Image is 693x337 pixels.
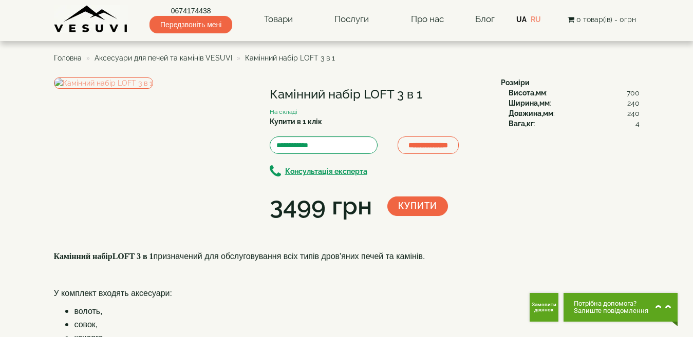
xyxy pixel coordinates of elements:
b: Довжина,мм [509,109,553,117]
span: 240 [627,108,640,118]
a: Аксесуари для печей та камінів VESUVI [95,54,232,62]
div: 3499 грн [270,189,372,224]
img: Завод VESUVI [54,5,128,33]
button: Купити [387,196,448,216]
div: : [509,88,640,98]
button: 0 товар(ів) - 0грн [565,14,639,25]
span: Залиште повідомлення [574,307,648,314]
label: Купити в 1 клік [270,116,322,127]
span: Камінний набір LOFT 3 в 1 [245,54,335,62]
a: Товари [254,8,303,31]
b: Висота,мм [509,89,546,97]
b: Вага,кг [509,120,534,128]
img: Камінний набір LOFT 3 в 1 [54,77,153,89]
b: Консультація експерта [285,167,367,175]
a: Головна [54,54,82,62]
a: Про нас [401,8,454,31]
button: Chat button [564,293,678,322]
span: 0 товар(ів) - 0грн [576,15,636,24]
span: Передзвоніть мені [149,16,232,33]
span: 4 [635,118,640,129]
span: Потрібна допомога? [574,300,648,307]
button: Get Call button [530,293,558,322]
b: Ширина,мм [509,99,550,107]
div: : [509,108,640,118]
div: : [509,98,640,108]
div: : [509,118,640,129]
small: На складі [270,108,297,115]
b: LOFT 3 в 1 [113,252,154,261]
font: Камінний набір [54,252,113,261]
span: Замовити дзвінок [530,302,558,312]
span: призначений для обслуговування всіх типів дров'яних печей та камінів. [154,252,425,261]
span: совок, [74,320,98,329]
h1: Камінний набір LOFT 3 в 1 [270,88,485,101]
a: Послуги [324,8,379,31]
a: 0674174438 [149,6,232,16]
span: 240 [627,98,640,108]
span: У комплект входять аксесуари: [54,289,173,298]
span: волоть, [74,307,103,315]
a: UA [516,15,527,24]
span: 700 [627,88,640,98]
a: RU [531,15,541,24]
b: Розміри [501,78,530,87]
a: Блог [475,14,495,24]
